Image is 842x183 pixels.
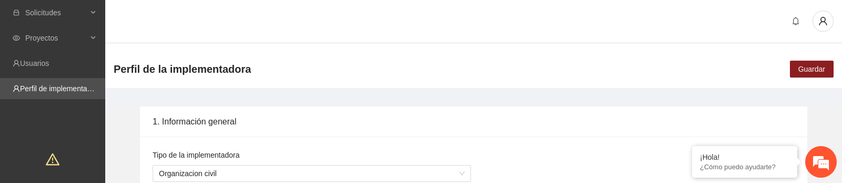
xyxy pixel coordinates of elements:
span: inbox [13,9,20,16]
span: warning [46,152,59,166]
span: Solicitudes [25,2,87,23]
span: bell [788,17,804,25]
span: eye [13,34,20,42]
a: Usuarios [20,59,49,68]
span: Guardar [798,63,825,75]
span: user [813,16,833,26]
button: Guardar [790,61,834,78]
button: user [813,11,834,32]
p: ¿Cómo puedo ayudarte? [700,163,789,171]
a: Perfil de implementadora [20,84,102,93]
div: 1. Información general [153,107,795,137]
label: Tipo de la implementadora [153,149,239,161]
span: Organizacion civil [159,166,465,181]
div: ¡Hola! [700,153,789,161]
button: bell [787,13,804,30]
span: Proyectos [25,27,87,49]
span: Perfil de la implementadora [114,61,251,78]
